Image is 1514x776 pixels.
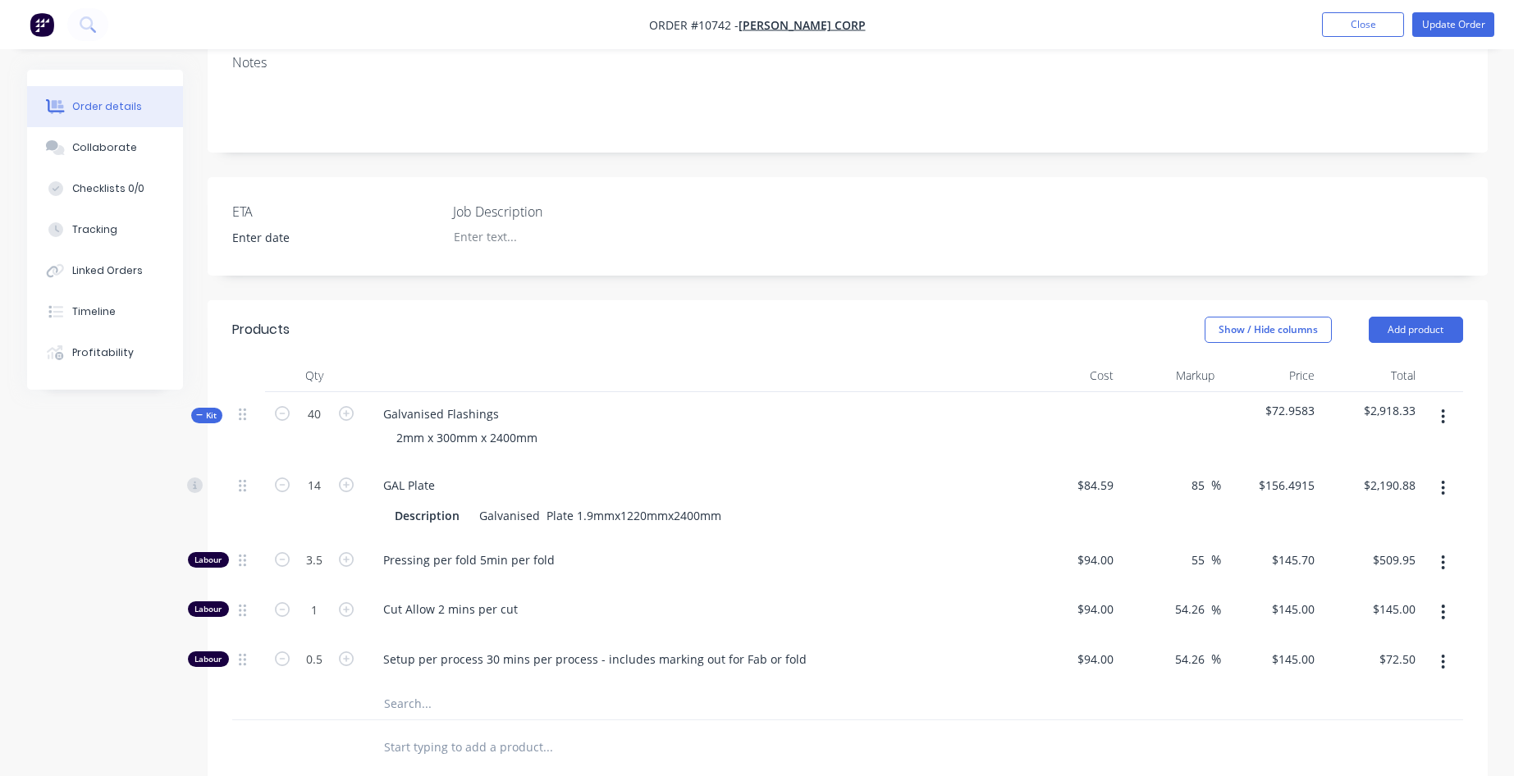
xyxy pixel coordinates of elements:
div: Qty [265,359,364,392]
div: 2mm x 300mm x 2400mm [383,426,551,450]
button: Tracking [27,209,183,250]
div: Collaborate [72,140,137,155]
button: Update Order [1412,12,1494,37]
div: Products [232,320,290,340]
div: Tracking [72,222,117,237]
div: Notes [232,55,1463,71]
button: Collaborate [27,127,183,168]
div: Price [1221,359,1322,392]
a: [PERSON_NAME] Corp [739,17,866,33]
label: Job Description [453,202,658,221]
label: ETA [232,202,437,221]
div: Markup [1120,359,1221,392]
div: Profitability [72,345,134,360]
span: Pressing per fold 5min per fold [383,551,1013,568]
div: Linked Orders [72,263,143,278]
div: Timeline [72,304,116,319]
div: Labour [188,601,229,617]
button: Checklists 0/0 [27,168,183,209]
button: Profitability [27,332,183,373]
button: Linked Orders [27,250,183,291]
div: Cost [1020,359,1121,392]
button: Close [1322,12,1404,37]
span: % [1211,550,1221,569]
div: GAL Plate [370,473,448,497]
div: Labour [188,651,229,667]
span: $2,918.33 [1328,402,1416,419]
button: Timeline [27,291,183,332]
div: Galvanised Flashings [370,402,512,426]
span: Order #10742 - [649,17,739,33]
div: Labour [188,552,229,568]
button: Add product [1369,317,1463,343]
div: Total [1321,359,1422,392]
input: Enter date [221,226,425,250]
img: Factory [30,12,54,37]
span: Cut Allow 2 mins per cut [383,600,1013,618]
span: Kit [196,409,217,422]
span: % [1211,476,1221,495]
span: % [1211,650,1221,669]
span: Setup per process 30 mins per process - includes marking out for Fab or fold [383,650,1013,668]
span: % [1211,600,1221,619]
div: Kit [191,408,222,423]
span: $72.9583 [1228,402,1315,419]
button: Order details [27,86,183,127]
div: Galvanised Plate 1.9mmx1220mmx2400mm [473,504,728,527]
div: Checklists 0/0 [72,181,144,196]
button: Show / Hide columns [1205,317,1332,343]
input: Start typing to add a product... [383,730,711,763]
div: Order details [72,99,142,114]
div: Description [388,504,466,527]
input: Search... [383,687,711,719]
